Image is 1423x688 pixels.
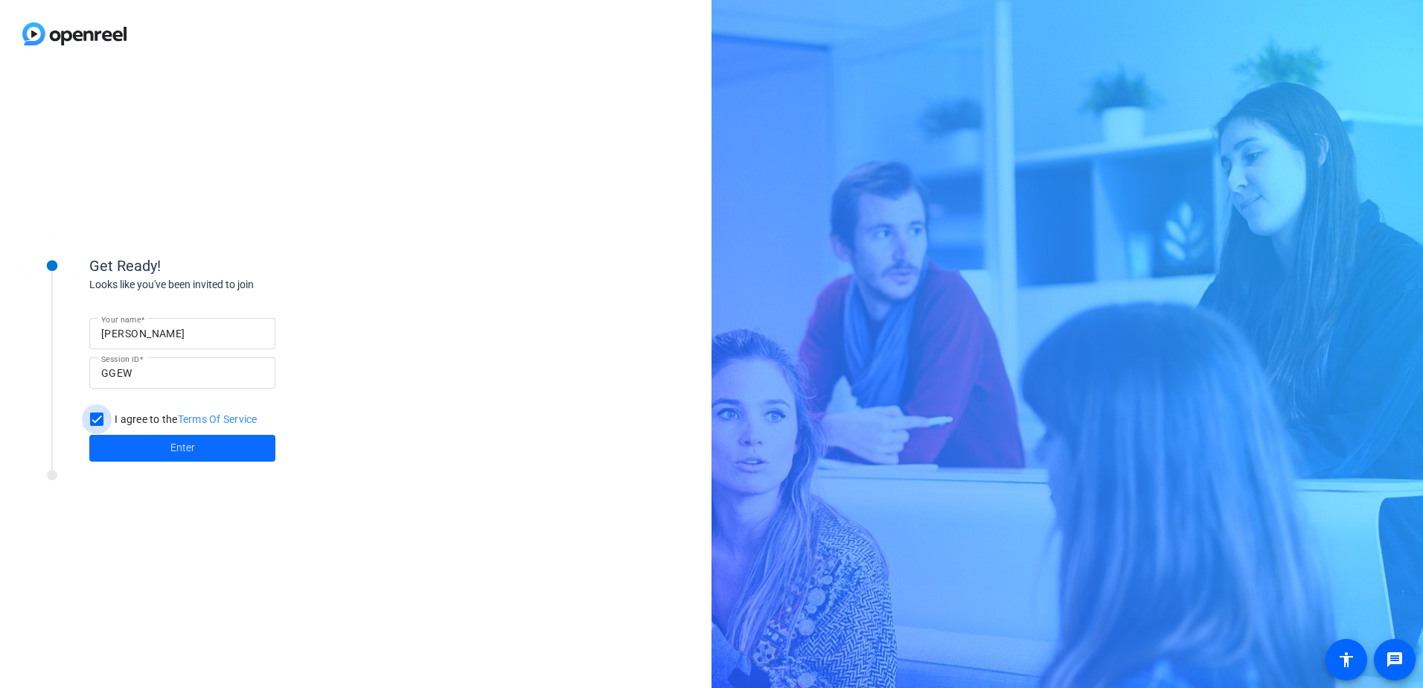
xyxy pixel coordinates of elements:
[112,412,258,427] label: I agree to the
[1337,651,1355,669] mat-icon: accessibility
[1386,651,1404,669] mat-icon: message
[178,413,258,425] a: Terms Of Service
[89,277,387,293] div: Looks like you've been invited to join
[101,315,141,324] mat-label: Your name
[89,255,387,277] div: Get Ready!
[101,354,139,363] mat-label: Session ID
[170,440,195,456] span: Enter
[89,435,275,462] button: Enter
